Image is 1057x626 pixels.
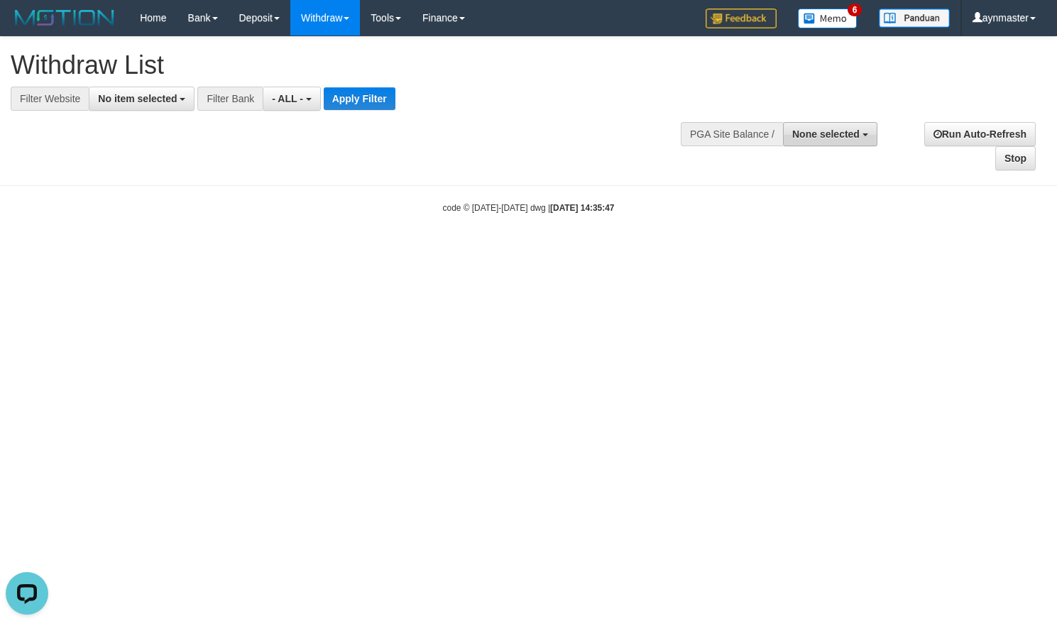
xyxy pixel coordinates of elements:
[798,9,858,28] img: Button%20Memo.svg
[197,87,263,111] div: Filter Bank
[706,9,777,28] img: Feedback.jpg
[681,122,783,146] div: PGA Site Balance /
[11,7,119,28] img: MOTION_logo.png
[6,6,48,48] button: Open LiveChat chat widget
[443,203,615,213] small: code © [DATE]-[DATE] dwg |
[11,51,691,79] h1: Withdraw List
[11,87,89,111] div: Filter Website
[98,93,177,104] span: No item selected
[879,9,950,28] img: panduan.png
[783,122,877,146] button: None selected
[89,87,195,111] button: No item selected
[324,87,395,110] button: Apply Filter
[848,4,862,16] span: 6
[995,146,1036,170] a: Stop
[792,128,860,140] span: None selected
[263,87,320,111] button: - ALL -
[550,203,614,213] strong: [DATE] 14:35:47
[924,122,1036,146] a: Run Auto-Refresh
[272,93,303,104] span: - ALL -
